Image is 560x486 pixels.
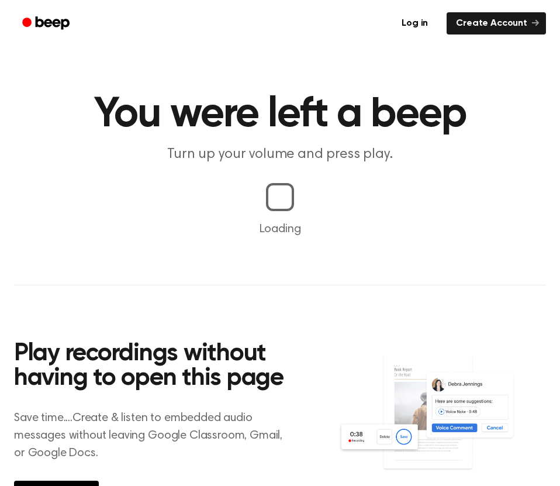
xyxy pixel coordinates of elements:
[14,220,546,238] p: Loading
[447,12,546,35] a: Create Account
[56,145,504,164] p: Turn up your volume and press play.
[14,342,291,391] h2: Play recordings without having to open this page
[390,10,440,37] a: Log in
[14,94,546,136] h1: You were left a beep
[14,409,291,462] p: Save time....Create & listen to embedded audio messages without leaving Google Classroom, Gmail, ...
[14,12,80,35] a: Beep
